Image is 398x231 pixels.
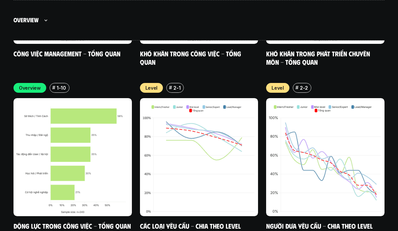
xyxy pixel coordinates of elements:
h6: # [169,85,172,90]
a: Khó khăn trong phát triển chuyên môn - Tổng quan [266,49,372,66]
p: Level [272,84,284,91]
p: 2-1 [173,84,180,91]
h6: # [52,85,55,90]
p: 2-2 [300,84,308,91]
p: Level [145,84,158,91]
h5: Overview [13,17,38,24]
a: Khó khăn trong công việc - Tổng quan [140,49,243,66]
a: Công việc Management - Tổng quan [13,49,120,58]
p: Overview [19,84,41,91]
a: Các loại yêu cầu - Chia theo level [140,222,241,230]
p: 1-10 [57,84,66,91]
a: Động lực trong công việc - Tổng quan [13,222,131,230]
a: Người đưa yêu cầu - Chia theo Level [266,222,373,230]
h6: # [295,85,298,90]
